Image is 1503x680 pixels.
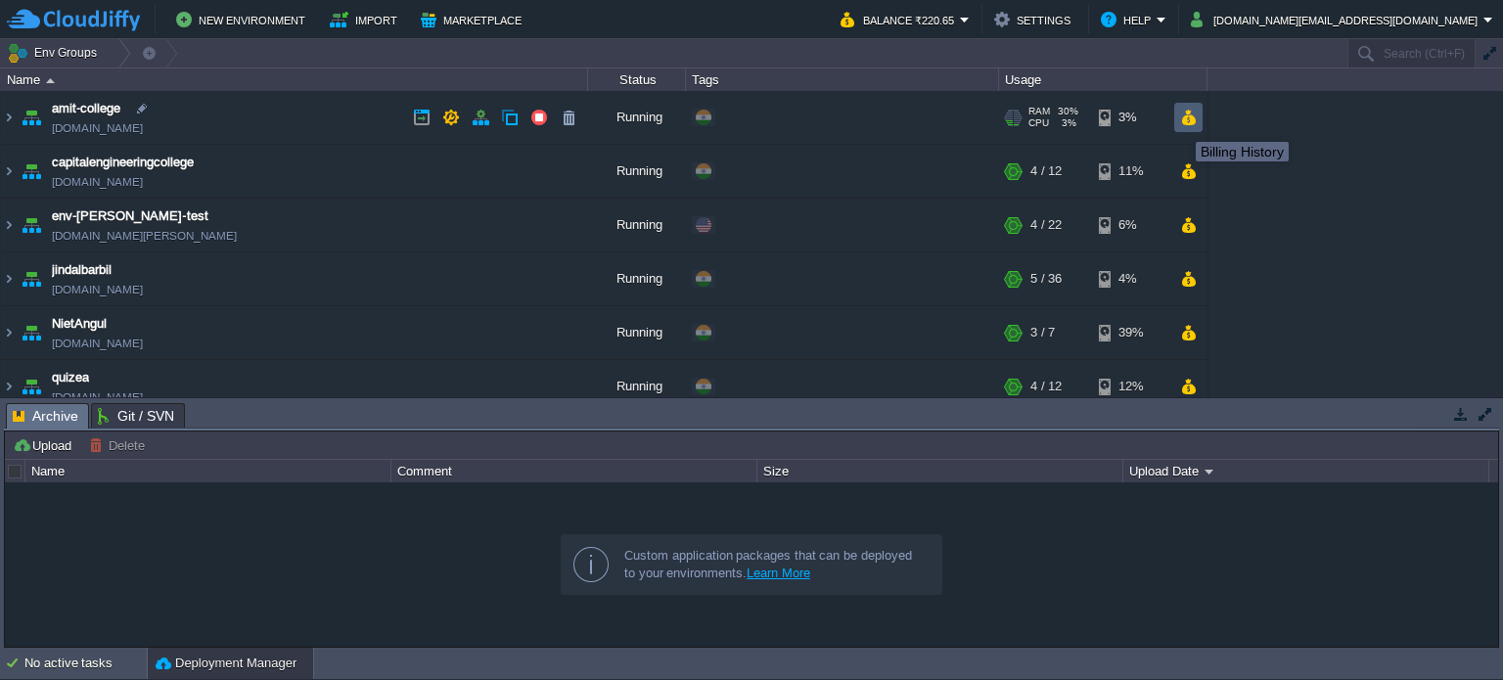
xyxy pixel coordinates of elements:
[52,387,143,407] a: [DOMAIN_NAME]
[330,8,403,31] button: Import
[1099,306,1162,359] div: 39%
[18,91,45,144] img: AMDAwAAAACH5BAEAAAAALAAAAAABAAEAAAICRAEAOw==
[841,8,960,31] button: Balance ₹220.65
[13,436,77,454] button: Upload
[588,199,686,251] div: Running
[994,8,1076,31] button: Settings
[1030,145,1062,198] div: 4 / 12
[52,280,143,299] a: [DOMAIN_NAME]
[421,8,527,31] button: Marketplace
[18,199,45,251] img: AMDAwAAAACH5BAEAAAAALAAAAAABAAEAAAICRAEAOw==
[7,8,140,32] img: CloudJiffy
[7,39,104,67] button: Env Groups
[1099,360,1162,413] div: 12%
[1101,8,1157,31] button: Help
[26,460,390,482] div: Name
[1124,460,1488,482] div: Upload Date
[89,436,151,454] button: Delete
[176,8,311,31] button: New Environment
[98,404,174,428] span: Git / SVN
[18,145,45,198] img: AMDAwAAAACH5BAEAAAAALAAAAAABAAEAAAICRAEAOw==
[52,368,89,387] a: quizea
[1,199,17,251] img: AMDAwAAAACH5BAEAAAAALAAAAAABAAEAAAICRAEAOw==
[2,68,587,91] div: Name
[588,252,686,305] div: Running
[1028,117,1049,129] span: CPU
[589,68,685,91] div: Status
[588,360,686,413] div: Running
[1,91,17,144] img: AMDAwAAAACH5BAEAAAAALAAAAAABAAEAAAICRAEAOw==
[1,360,17,413] img: AMDAwAAAACH5BAEAAAAALAAAAAABAAEAAAICRAEAOw==
[1058,106,1078,117] span: 30%
[52,314,107,334] a: NietAngul
[1030,252,1062,305] div: 5 / 36
[588,145,686,198] div: Running
[1057,117,1076,129] span: 3%
[588,306,686,359] div: Running
[1,252,17,305] img: AMDAwAAAACH5BAEAAAAALAAAAAABAAEAAAICRAEAOw==
[156,654,296,673] button: Deployment Manager
[758,460,1122,482] div: Size
[687,68,998,91] div: Tags
[46,78,55,83] img: AMDAwAAAACH5BAEAAAAALAAAAAABAAEAAAICRAEAOw==
[52,334,143,353] a: [DOMAIN_NAME]
[1191,8,1483,31] button: [DOMAIN_NAME][EMAIL_ADDRESS][DOMAIN_NAME]
[1028,106,1050,117] span: RAM
[1000,68,1207,91] div: Usage
[52,99,120,118] a: amit-college
[24,648,147,679] div: No active tasks
[1030,306,1055,359] div: 3 / 7
[624,547,926,582] div: Custom application packages that can be deployed to your environments.
[392,460,756,482] div: Comment
[52,172,143,192] a: [DOMAIN_NAME]
[52,226,237,246] a: [DOMAIN_NAME][PERSON_NAME]
[52,260,112,280] a: jindalbarbil
[18,252,45,305] img: AMDAwAAAACH5BAEAAAAALAAAAAABAAEAAAICRAEAOw==
[1099,252,1162,305] div: 4%
[1,306,17,359] img: AMDAwAAAACH5BAEAAAAALAAAAAABAAEAAAICRAEAOw==
[588,91,686,144] div: Running
[1,145,17,198] img: AMDAwAAAACH5BAEAAAAALAAAAAABAAEAAAICRAEAOw==
[1099,145,1162,198] div: 11%
[747,566,810,580] a: Learn More
[1030,360,1062,413] div: 4 / 12
[1099,91,1162,144] div: 3%
[18,306,45,359] img: AMDAwAAAACH5BAEAAAAALAAAAAABAAEAAAICRAEAOw==
[52,206,208,226] a: env-[PERSON_NAME]-test
[1030,199,1062,251] div: 4 / 22
[1099,199,1162,251] div: 6%
[1201,144,1284,159] div: Billing History
[52,153,194,172] a: capitalengineeringcollege
[18,360,45,413] img: AMDAwAAAACH5BAEAAAAALAAAAAABAAEAAAICRAEAOw==
[52,118,143,138] a: [DOMAIN_NAME]
[13,404,78,429] span: Archive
